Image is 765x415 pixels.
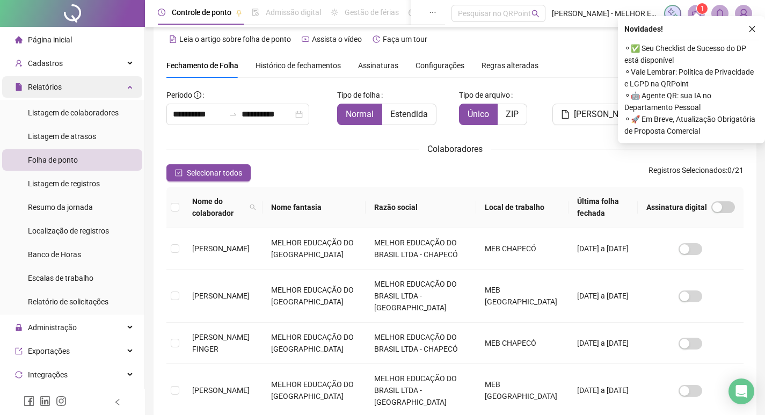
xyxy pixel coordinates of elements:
[569,323,638,364] td: [DATE] a [DATE]
[28,156,78,164] span: Folha de ponto
[169,35,177,43] span: file-text
[179,35,291,43] span: Leia o artigo sobre folha de ponto
[715,9,725,18] span: bell
[192,195,245,219] span: Nome do colaborador
[28,203,93,212] span: Resumo da jornada
[624,66,759,90] span: ⚬ Vale Lembrar: Política de Privacidade e LGPD na QRPoint
[28,274,93,282] span: Escalas de trabalho
[15,347,23,355] span: export
[15,83,23,91] span: file
[312,35,362,43] span: Assista o vídeo
[266,8,321,17] span: Admissão digital
[28,83,62,91] span: Relatórios
[476,270,569,323] td: MEB [GEOGRAPHIC_DATA]
[416,62,464,69] span: Configurações
[28,59,63,68] span: Cadastros
[569,270,638,323] td: [DATE] a [DATE]
[476,323,569,364] td: MEB CHAPECÓ
[28,323,77,332] span: Administração
[691,9,701,18] span: notification
[172,8,231,17] span: Controle de ponto
[482,62,538,69] span: Regras alteradas
[552,8,658,19] span: [PERSON_NAME] - MELHOR EDUCAÇÃO DO [GEOGRAPHIC_DATA]
[28,35,72,44] span: Página inicial
[28,227,109,235] span: Localização de registros
[366,228,476,270] td: MELHOR EDUCAÇÃO DO BRASIL LTDA - CHAPECÓ
[701,5,704,12] span: 1
[24,396,34,406] span: facebook
[373,35,380,43] span: history
[337,89,380,101] span: Tipo de folha
[158,9,165,16] span: clock-circle
[28,297,108,306] span: Relatório de solicitações
[624,42,759,66] span: ⚬ ✅ Seu Checklist de Sucesso do DP está disponível
[247,193,258,221] span: search
[236,10,242,16] span: pushpin
[192,386,250,395] span: [PERSON_NAME]
[506,109,519,119] span: ZIP
[569,228,638,270] td: [DATE] a [DATE]
[28,132,96,141] span: Listagem de atrasos
[735,5,752,21] img: 6571
[552,104,647,125] button: [PERSON_NAME]
[229,110,237,119] span: to
[28,250,81,259] span: Banco de Horas
[624,90,759,113] span: ⚬ 🤖 Agente QR: sua IA no Departamento Pessoal
[346,109,374,119] span: Normal
[383,35,427,43] span: Faça um tour
[429,9,436,16] span: ellipsis
[569,187,638,228] th: Última folha fechada
[531,10,540,18] span: search
[476,228,569,270] td: MEB CHAPECÓ
[667,8,679,19] img: sparkle-icon.fc2bf0ac1784a2077858766a79e2daf3.svg
[366,270,476,323] td: MELHOR EDUCAÇÃO DO BRASIL LTDA - [GEOGRAPHIC_DATA]
[366,323,476,364] td: MELHOR EDUCAÇÃO DO BRASIL LTDA - CHAPECÓ
[256,61,341,70] span: Histórico de fechamentos
[56,396,67,406] span: instagram
[194,91,201,99] span: info-circle
[15,371,23,378] span: sync
[28,108,119,117] span: Listagem de colaboradores
[748,25,756,33] span: close
[192,292,250,300] span: [PERSON_NAME]
[459,89,510,101] span: Tipo de arquivo
[175,169,183,177] span: check-square
[28,179,100,188] span: Listagem de registros
[166,164,251,181] button: Selecionar todos
[28,347,70,355] span: Exportações
[390,109,428,119] span: Estendida
[15,60,23,67] span: user-add
[263,323,366,364] td: MELHOR EDUCAÇÃO DO [GEOGRAPHIC_DATA]
[358,62,398,69] span: Assinaturas
[114,398,121,406] span: left
[263,270,366,323] td: MELHOR EDUCAÇÃO DO [GEOGRAPHIC_DATA]
[15,36,23,43] span: home
[624,23,663,35] span: Novidades !
[40,396,50,406] span: linkedin
[229,110,237,119] span: swap-right
[166,61,238,70] span: Fechamento de Folha
[187,167,242,179] span: Selecionar todos
[476,187,569,228] th: Local de trabalho
[624,113,759,137] span: ⚬ 🚀 Em Breve, Atualização Obrigatória de Proposta Comercial
[697,3,708,14] sup: 1
[409,9,416,16] span: dashboard
[263,187,366,228] th: Nome fantasia
[427,144,483,154] span: Colaboradores
[250,204,256,210] span: search
[646,201,707,213] span: Assinatura digital
[192,333,250,353] span: [PERSON_NAME] FINGER
[252,9,259,16] span: file-done
[166,91,192,99] span: Período
[468,109,489,119] span: Único
[728,378,754,404] div: Open Intercom Messenger
[192,244,250,253] span: [PERSON_NAME]
[366,187,476,228] th: Razão social
[15,324,23,331] span: lock
[345,8,399,17] span: Gestão de férias
[331,9,338,16] span: sun
[302,35,309,43] span: youtube
[561,110,570,119] span: file
[649,164,744,181] span: : 0 / 21
[649,166,726,174] span: Registros Selecionados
